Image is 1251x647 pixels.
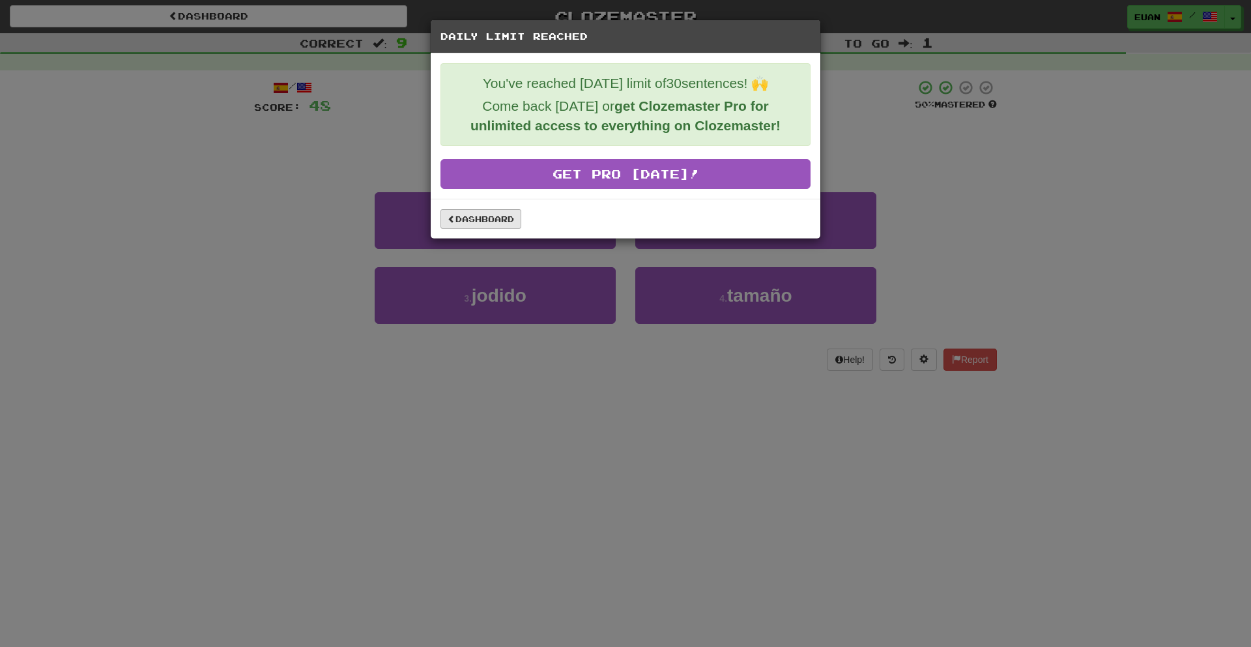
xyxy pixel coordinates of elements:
[470,98,781,133] strong: get Clozemaster Pro for unlimited access to everything on Clozemaster!
[451,96,800,136] p: Come back [DATE] or
[440,209,521,229] a: Dashboard
[440,159,811,189] a: Get Pro [DATE]!
[451,74,800,93] p: You've reached [DATE] limit of 30 sentences! 🙌
[440,30,811,43] h5: Daily Limit Reached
